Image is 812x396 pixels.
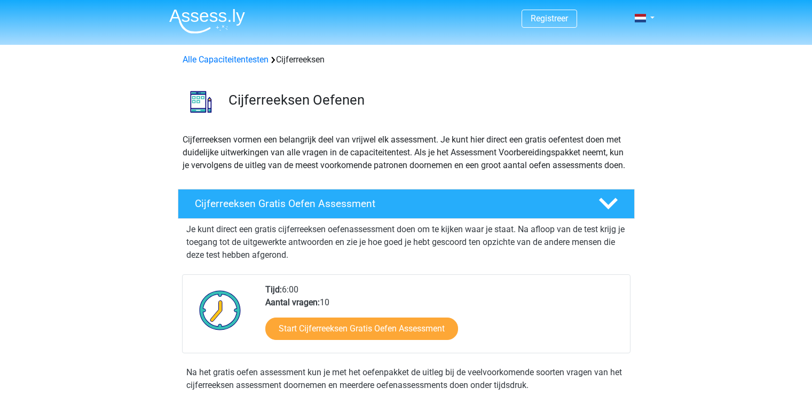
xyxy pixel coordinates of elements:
b: Tijd: [265,284,282,295]
a: Registreer [531,13,568,23]
img: cijferreeksen [178,79,224,124]
a: Alle Capaciteitentesten [183,54,269,65]
a: Start Cijferreeksen Gratis Oefen Assessment [265,318,458,340]
div: 6:00 10 [257,283,629,353]
img: Assessly [169,9,245,34]
p: Cijferreeksen vormen een belangrijk deel van vrijwel elk assessment. Je kunt hier direct een grat... [183,133,630,172]
h3: Cijferreeksen Oefenen [228,92,626,108]
p: Je kunt direct een gratis cijferreeksen oefenassessment doen om te kijken waar je staat. Na afloo... [186,223,626,262]
b: Aantal vragen: [265,297,320,307]
h4: Cijferreeksen Gratis Oefen Assessment [195,197,581,210]
div: Cijferreeksen [178,53,634,66]
img: Klok [193,283,247,337]
a: Cijferreeksen Gratis Oefen Assessment [174,189,639,219]
div: Na het gratis oefen assessment kun je met het oefenpakket de uitleg bij de veelvoorkomende soorte... [182,366,630,392]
